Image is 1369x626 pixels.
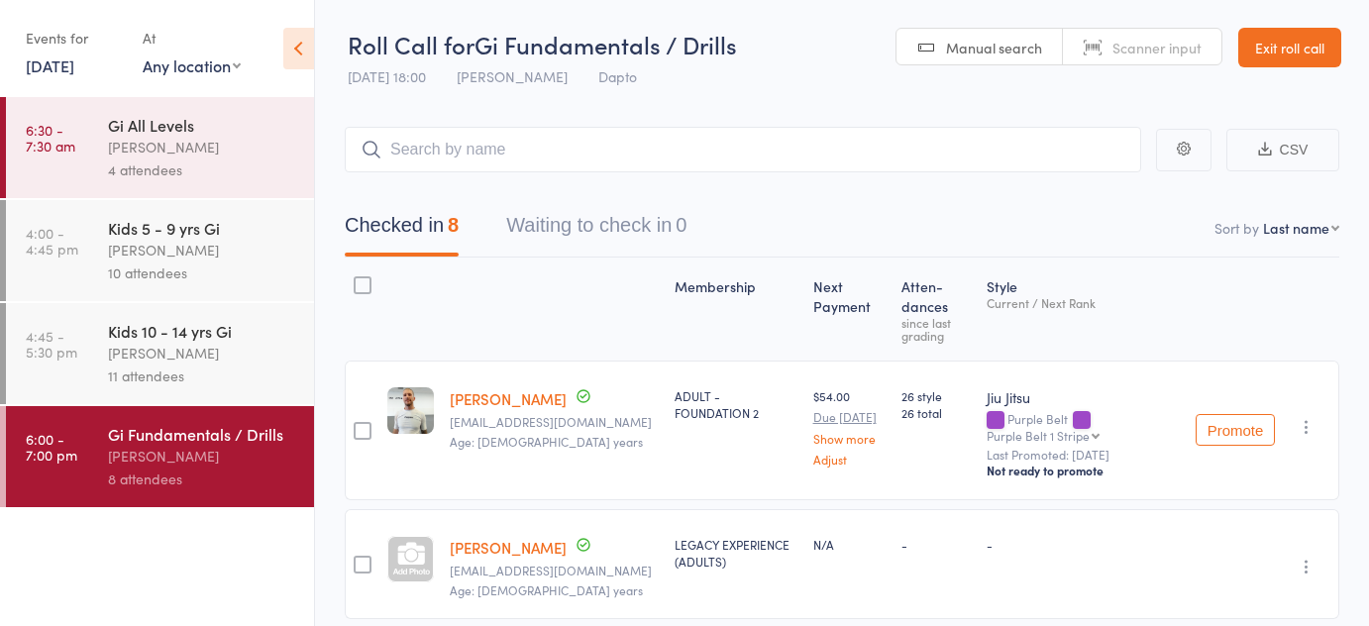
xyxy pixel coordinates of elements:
div: - [987,536,1180,553]
a: 6:00 -7:00 pmGi Fundamentals / Drills[PERSON_NAME]8 attendees [6,406,314,507]
div: ADULT - FOUNDATION 2 [675,387,796,421]
span: Gi Fundamentals / Drills [474,28,737,60]
span: Scanner input [1112,38,1202,57]
div: [PERSON_NAME] [108,136,297,158]
div: 0 [676,214,686,236]
img: image1741156943.png [387,387,434,434]
div: 11 attendees [108,365,297,387]
div: $54.00 [813,387,886,466]
input: Search by name [345,127,1141,172]
button: CSV [1226,129,1339,171]
a: Exit roll call [1238,28,1341,67]
button: Checked in8 [345,204,459,257]
small: Last Promoted: [DATE] [987,448,1180,462]
div: since last grading [901,316,971,342]
small: Schester84@outlook.com [450,415,659,429]
div: Membership [667,266,804,352]
div: Events for [26,22,123,54]
span: 26 total [901,404,971,421]
span: [DATE] 18:00 [348,66,426,86]
a: [PERSON_NAME] [450,537,567,558]
div: Gi Fundamentals / Drills [108,423,297,445]
div: [PERSON_NAME] [108,342,297,365]
span: Manual search [946,38,1042,57]
button: Promote [1196,414,1275,446]
div: [PERSON_NAME] [108,445,297,468]
div: Purple Belt [987,412,1180,442]
a: 4:45 -5:30 pmKids 10 - 14 yrs Gi[PERSON_NAME]11 attendees [6,303,314,404]
div: 8 attendees [108,468,297,490]
small: Due [DATE] [813,410,886,424]
div: Jiu Jitsu [987,387,1180,407]
div: At [143,22,241,54]
div: Current / Next Rank [987,296,1180,309]
div: Next Payment [805,266,894,352]
div: Gi All Levels [108,114,297,136]
span: Age: [DEMOGRAPHIC_DATA] years [450,581,643,598]
a: [DATE] [26,54,74,76]
span: Age: [DEMOGRAPHIC_DATA] years [450,433,643,450]
span: Roll Call for [348,28,474,60]
label: Sort by [1214,218,1259,238]
small: npnburns@gmail.com [450,564,659,577]
span: Dapto [598,66,637,86]
span: 26 style [901,387,971,404]
time: 6:30 - 7:30 am [26,122,75,154]
div: 10 attendees [108,261,297,284]
div: Atten­dances [894,266,979,352]
div: Last name [1263,218,1329,238]
div: Any location [143,54,241,76]
div: Kids 10 - 14 yrs Gi [108,320,297,342]
a: 6:30 -7:30 amGi All Levels[PERSON_NAME]4 attendees [6,97,314,198]
div: Purple Belt 1 Stripe [987,429,1090,442]
div: Kids 5 - 9 yrs Gi [108,217,297,239]
div: Not ready to promote [987,463,1180,478]
div: [PERSON_NAME] [108,239,297,261]
a: [PERSON_NAME] [450,388,567,409]
div: Style [979,266,1188,352]
time: 4:45 - 5:30 pm [26,328,77,360]
button: Waiting to check in0 [506,204,686,257]
div: N/A [813,536,886,553]
a: Adjust [813,453,886,466]
div: - [901,536,971,553]
time: 4:00 - 4:45 pm [26,225,78,257]
a: 4:00 -4:45 pmKids 5 - 9 yrs Gi[PERSON_NAME]10 attendees [6,200,314,301]
span: [PERSON_NAME] [457,66,568,86]
time: 6:00 - 7:00 pm [26,431,77,463]
div: 4 attendees [108,158,297,181]
div: 8 [448,214,459,236]
a: Show more [813,432,886,445]
div: LEGACY EXPERIENCE (ADULTS) [675,536,796,570]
